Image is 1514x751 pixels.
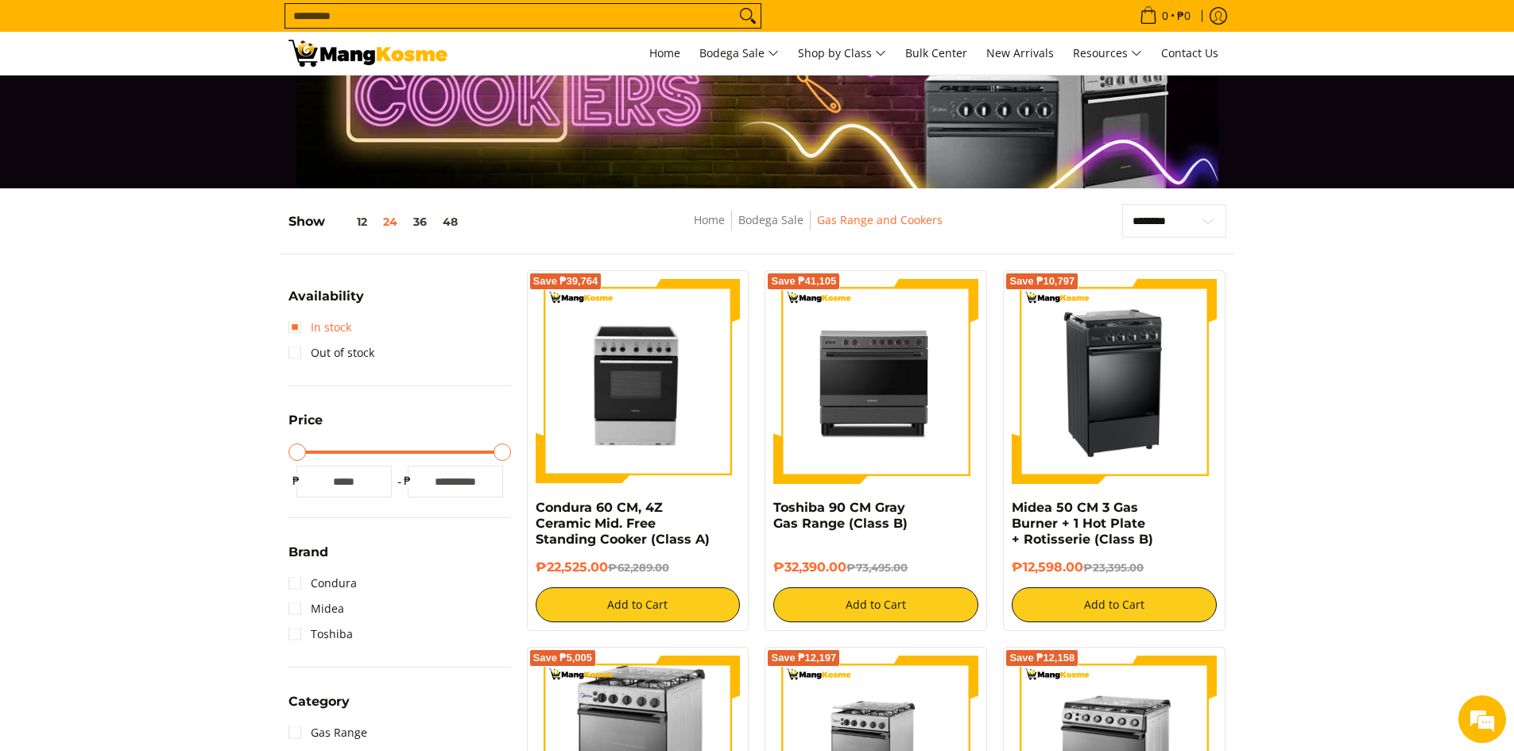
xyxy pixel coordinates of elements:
a: Home [694,212,725,227]
h6: ₱32,390.00 [773,559,978,575]
span: Save ₱10,797 [1009,277,1075,286]
summary: Open [288,546,328,571]
span: ₱0 [1175,10,1193,21]
a: Gas Range and Cookers [817,212,943,227]
a: Toshiba 90 CM Gray Gas Range (Class B) [773,500,908,531]
span: Save ₱41,105 [771,277,836,286]
a: Out of stock [288,340,374,366]
span: New Arrivals [986,45,1054,60]
img: Midea 50 CM 3 Gas Burner + 1 Hot Plate + Rotisserie (Class B) [1024,279,1205,484]
a: Bulk Center [897,32,975,75]
a: Bodega Sale [738,212,803,227]
span: We're online! [92,200,219,361]
button: 12 [325,215,375,228]
a: Shop by Class [790,32,894,75]
span: ₱ [288,473,304,489]
span: Bulk Center [905,45,967,60]
button: Add to Cart [536,587,741,622]
a: Home [641,32,688,75]
a: Condura [288,571,357,596]
h6: ₱12,598.00 [1012,559,1217,575]
span: Brand [288,546,328,559]
span: Save ₱12,197 [771,653,836,663]
a: Midea 50 CM 3 Gas Burner + 1 Hot Plate + Rotisserie (Class B) [1012,500,1153,547]
img: toshiba-90-cm-5-burner-gas-range-gray-full-view-mang-kosme [773,279,978,482]
a: Bodega Sale [691,32,787,75]
span: Home [649,45,680,60]
img: Gas Cookers &amp; Rangehood l Mang Kosme: Home Appliances Warehouse Sale [288,40,447,67]
button: 24 [375,215,405,228]
a: Midea [288,596,344,621]
del: ₱73,495.00 [846,561,908,574]
h5: Show [288,214,466,230]
img: Condura 60 CM, 4Z Ceramic Mid. Free Standing Cooker (Class A) [536,279,741,484]
span: Category [288,695,350,708]
span: Save ₱5,005 [533,653,593,663]
span: Price [288,414,323,427]
span: Save ₱39,764 [533,277,598,286]
textarea: Type your message and hit 'Enter' [8,434,303,490]
div: Minimize live chat window [261,8,299,46]
span: • [1135,7,1195,25]
span: Save ₱12,158 [1009,653,1075,663]
a: Gas Range [288,720,367,745]
h6: ₱22,525.00 [536,559,741,575]
button: 36 [405,215,435,228]
span: Bodega Sale [699,44,779,64]
span: 0 [1160,10,1171,21]
a: Resources [1065,32,1150,75]
a: Condura 60 CM, 4Z Ceramic Mid. Free Standing Cooker (Class A) [536,500,710,547]
a: Contact Us [1153,32,1226,75]
button: Add to Cart [773,587,978,622]
del: ₱23,395.00 [1083,561,1144,574]
span: Contact Us [1161,45,1218,60]
nav: Main Menu [463,32,1226,75]
summary: Open [288,414,323,439]
del: ₱62,289.00 [608,561,669,574]
span: ₱ [400,473,416,489]
a: New Arrivals [978,32,1062,75]
div: Chat with us now [83,89,267,110]
summary: Open [288,290,364,315]
a: In stock [288,315,351,340]
summary: Open [288,695,350,720]
span: Resources [1073,44,1142,64]
span: Availability [288,290,364,303]
a: Toshiba [288,621,353,647]
nav: Breadcrumbs [584,211,1052,246]
button: Search [735,4,761,28]
span: Shop by Class [798,44,886,64]
button: 48 [435,215,466,228]
button: Add to Cart [1012,587,1217,622]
